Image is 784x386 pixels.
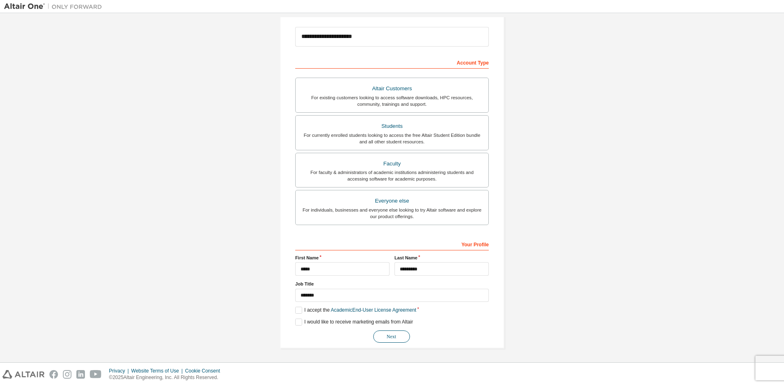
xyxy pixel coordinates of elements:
button: Next [373,330,410,343]
div: Faculty [301,158,483,170]
img: youtube.svg [90,370,102,379]
p: © 2025 Altair Engineering, Inc. All Rights Reserved. [109,374,225,381]
label: Job Title [295,281,489,287]
div: Cookie Consent [185,368,225,374]
div: For individuals, businesses and everyone else looking to try Altair software and explore our prod... [301,207,483,220]
label: I would like to receive marketing emails from Altair [295,319,413,326]
label: I accept the [295,307,416,314]
img: facebook.svg [49,370,58,379]
div: Everyone else [301,195,483,207]
label: First Name [295,254,390,261]
a: Academic End-User License Agreement [331,307,416,313]
div: Website Terms of Use [131,368,185,374]
div: Students [301,120,483,132]
div: For currently enrolled students looking to access the free Altair Student Edition bundle and all ... [301,132,483,145]
label: Last Name [394,254,489,261]
div: For faculty & administrators of academic institutions administering students and accessing softwa... [301,169,483,182]
img: linkedin.svg [76,370,85,379]
div: Account Type [295,56,489,69]
div: Privacy [109,368,131,374]
img: altair_logo.svg [2,370,45,379]
div: For existing customers looking to access software downloads, HPC resources, community, trainings ... [301,94,483,107]
img: instagram.svg [63,370,71,379]
img: Altair One [4,2,106,11]
div: Your Profile [295,237,489,250]
div: Altair Customers [301,83,483,94]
